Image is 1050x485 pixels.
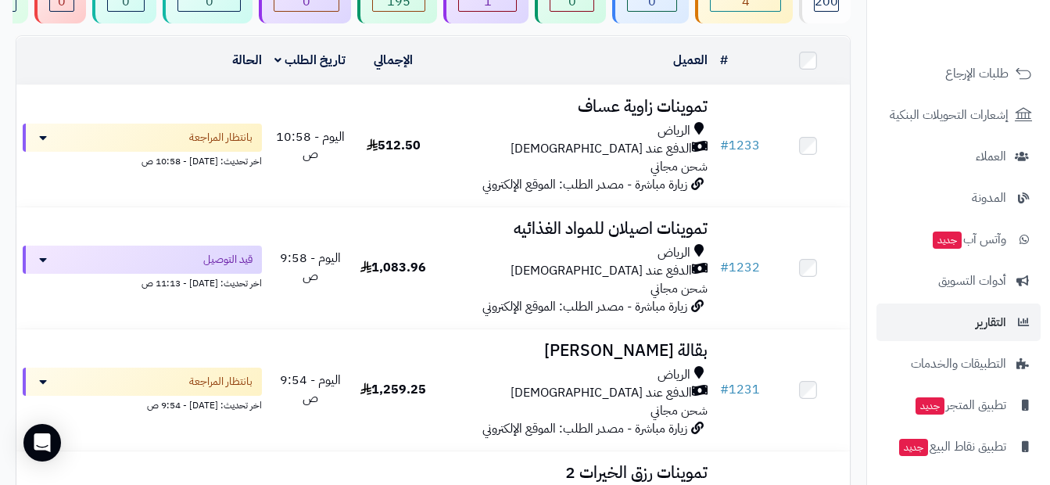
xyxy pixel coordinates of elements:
[720,380,760,399] a: #1231
[367,136,421,155] span: 512.50
[876,262,1041,300] a: أدوات التسويق
[876,96,1041,134] a: إشعارات التحويلات البنكية
[876,428,1041,465] a: تطبيق نقاط البيعجديد
[658,122,690,140] span: الرياض
[876,345,1041,383] a: التطبيقات والخدمات
[720,380,729,399] span: #
[482,175,687,194] span: زيارة مباشرة - مصدر الطلب: الموقع الإلكتروني
[650,279,708,298] span: شحن مجاني
[658,366,690,384] span: الرياض
[938,270,1006,292] span: أدوات التسويق
[374,51,413,70] a: الإجمالي
[876,138,1041,175] a: العملاء
[658,244,690,262] span: الرياض
[876,386,1041,424] a: تطبيق المتجرجديد
[23,396,262,412] div: اخر تحديث: [DATE] - 9:54 ص
[933,232,962,249] span: جديد
[876,55,1041,92] a: طلبات الإرجاع
[189,130,253,145] span: بانتظار المراجعة
[876,221,1041,258] a: وآتس آبجديد
[916,397,944,415] span: جديد
[720,258,760,277] a: #1232
[482,419,687,438] span: زيارة مباشرة - مصدر الطلب: الموقع الإلكتروني
[899,439,928,456] span: جديد
[976,311,1006,333] span: التقارير
[232,51,262,70] a: الحالة
[720,51,728,70] a: #
[931,228,1006,250] span: وآتس آب
[189,374,253,390] span: بانتظار المراجعة
[441,98,708,116] h3: تموينات زاوية عساف
[876,304,1041,341] a: التقارير
[945,63,1009,84] span: طلبات الإرجاع
[360,380,426,399] span: 1,259.25
[650,401,708,420] span: شحن مجاني
[890,104,1009,126] span: إشعارات التحويلات البنكية
[441,220,708,238] h3: تموينات اصيلان للمواد الغذائيه
[914,394,1006,416] span: تطبيق المتجر
[511,384,692,402] span: الدفع عند [DEMOGRAPHIC_DATA]
[23,152,262,168] div: اخر تحديث: [DATE] - 10:58 ص
[898,436,1006,458] span: تطبيق نقاط البيع
[360,258,426,277] span: 1,083.96
[911,353,1006,375] span: التطبيقات والخدمات
[23,274,262,290] div: اخر تحديث: [DATE] - 11:13 ص
[673,51,708,70] a: العميل
[650,157,708,176] span: شحن مجاني
[972,187,1006,209] span: المدونة
[976,145,1006,167] span: العملاء
[720,258,729,277] span: #
[441,464,708,482] h3: تموينات رزق الخيرات 2
[944,44,1035,77] img: logo-2.png
[274,51,346,70] a: تاريخ الطلب
[441,342,708,360] h3: بقالة [PERSON_NAME]
[23,424,61,462] div: Open Intercom Messenger
[280,371,341,408] span: اليوم - 9:54 ص
[511,140,692,158] span: الدفع عند [DEMOGRAPHIC_DATA]
[276,128,345,164] span: اليوم - 10:58 ص
[482,297,687,316] span: زيارة مباشرة - مصدر الطلب: الموقع الإلكتروني
[280,249,341,286] span: اليوم - 9:58 ص
[203,252,253,268] span: قيد التوصيل
[876,179,1041,217] a: المدونة
[720,136,729,155] span: #
[511,262,692,280] span: الدفع عند [DEMOGRAPHIC_DATA]
[720,136,760,155] a: #1233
